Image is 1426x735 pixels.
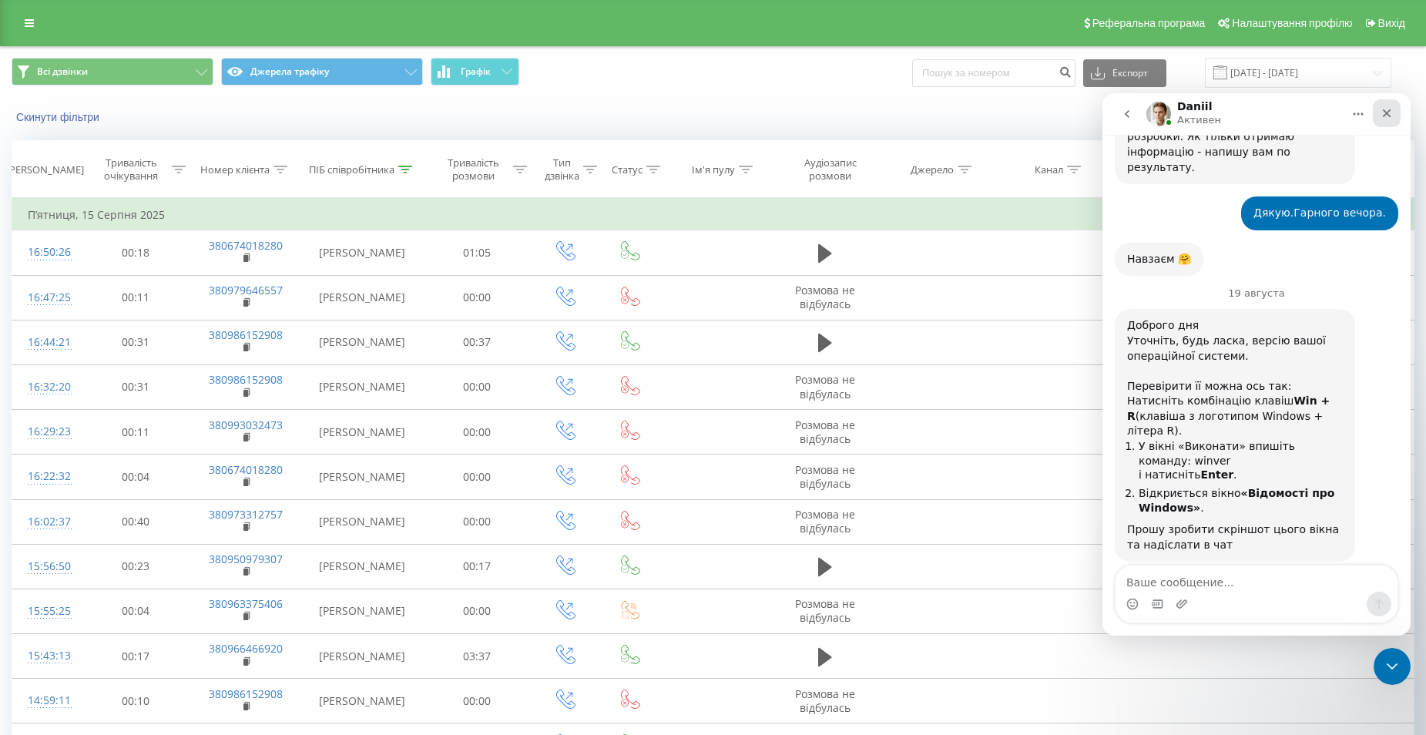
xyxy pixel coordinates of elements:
div: Дякую.Гарного вечора. [139,103,296,137]
td: 00:31 [81,364,189,409]
button: Експорт [1083,59,1166,87]
td: 00:11 [81,275,189,320]
b: Win + R [25,301,227,329]
td: 00:10 [81,679,189,723]
div: Дякую.Гарного вечора. [151,112,284,128]
td: 00:00 [423,499,531,544]
button: Джерела трафіку [221,58,423,86]
a: 380973312757 [209,507,283,522]
div: Тип дзвінка [545,156,579,183]
button: Средство выбора GIF-файла [49,505,61,517]
td: [PERSON_NAME] [302,589,423,633]
div: 16:02:37 [28,507,65,537]
td: 00:18 [81,230,189,275]
a: 380993032473 [209,418,283,432]
a: 380950979307 [209,552,283,566]
div: 15:55:25 [28,596,65,626]
div: 14:59:11 [28,686,65,716]
div: Аудіозапис розмови [787,156,874,183]
td: [PERSON_NAME] [302,499,423,544]
td: П’ятниця, 15 Серпня 2025 [12,200,1414,230]
td: 00:00 [423,589,531,633]
iframe: Intercom live chat [1374,648,1411,685]
b: «Відомості про Windows» [36,394,233,421]
div: Навзаєм 🤗 [25,159,89,174]
td: 00:00 [423,679,531,723]
div: 16:44:21 [28,327,65,357]
span: Розмова не відбулась [795,283,855,311]
a: 380674018280 [209,462,283,477]
button: Всі дзвінки [12,58,213,86]
div: 16:50:26 [28,237,65,267]
input: Пошук за номером [912,59,1075,87]
div: Daniil говорит… [12,216,296,481]
span: Реферальна програма [1092,17,1206,29]
td: 00:00 [423,455,531,499]
td: 01:05 [423,230,531,275]
div: 16:29:23 [28,417,65,447]
td: [PERSON_NAME] [302,634,423,679]
li: Відкриється вікно . [36,393,240,421]
div: Навзаєм 🤗 [12,149,101,183]
iframe: Intercom live chat [1102,93,1411,636]
span: Розмова не відбулась [795,418,855,446]
td: [PERSON_NAME] [302,455,423,499]
div: Статус [612,163,643,176]
td: [PERSON_NAME] [302,544,423,589]
a: 380963375406 [209,596,283,611]
td: 00:17 [81,634,189,679]
button: Добавить вложение [73,505,86,517]
a: 380674018280 [209,238,283,253]
div: Daniil говорит… [12,149,296,196]
div: Доброго дняУточніть, будь ласка, версію вашої операційної системи.Перевірити її можна ось так:Нат... [12,216,253,468]
div: Доброго дня Уточніть, будь ласка, версію вашої операційної системи. Перевірити її можна ось так: ... [25,225,240,346]
span: Налаштування профілю [1232,17,1352,29]
div: ПІБ співробітника [309,163,394,176]
td: 00:40 [81,499,189,544]
div: 16:22:32 [28,461,65,492]
a: 380986152908 [209,327,283,342]
a: 380986152908 [209,686,283,701]
td: 00:23 [81,544,189,589]
div: Тривалість розмови [437,156,509,183]
button: Графік [431,58,519,86]
div: 15:43:13 [28,641,65,671]
span: Графік [461,66,491,77]
button: Скинути фільтри [12,110,107,124]
td: 00:04 [81,455,189,499]
td: [PERSON_NAME] [302,679,423,723]
div: Ім'я пулу [692,163,735,176]
td: 00:11 [81,410,189,455]
a: 380966466920 [209,641,283,656]
span: Розмова не відбулась [795,686,855,715]
div: 15:56:50 [28,552,65,582]
div: Номер клієнта [200,163,270,176]
b: Enter [98,375,131,388]
span: Всі дзвінки [37,65,88,78]
span: Розмова не відбулась [795,507,855,535]
a: 380979646557 [209,283,283,297]
td: [PERSON_NAME] [302,275,423,320]
span: Вихід [1378,17,1405,29]
td: [PERSON_NAME] [302,320,423,364]
div: 16:47:25 [28,283,65,313]
td: 00:00 [423,275,531,320]
span: Розмова не відбулась [795,462,855,491]
div: Канал [1035,163,1063,176]
div: [PERSON_NAME] [6,163,84,176]
textarea: Ваше сообщение... [13,472,295,498]
td: 03:37 [423,634,531,679]
td: 00:00 [423,364,531,409]
td: 00:00 [423,410,531,455]
li: У вікні «Виконати» впишіть команду: winver і натисніть . [36,346,240,389]
div: Тривалість очікування [95,156,167,183]
button: Средство выбора эмодзи [24,505,36,517]
td: [PERSON_NAME] [302,364,423,409]
div: 19 августа [12,195,296,216]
